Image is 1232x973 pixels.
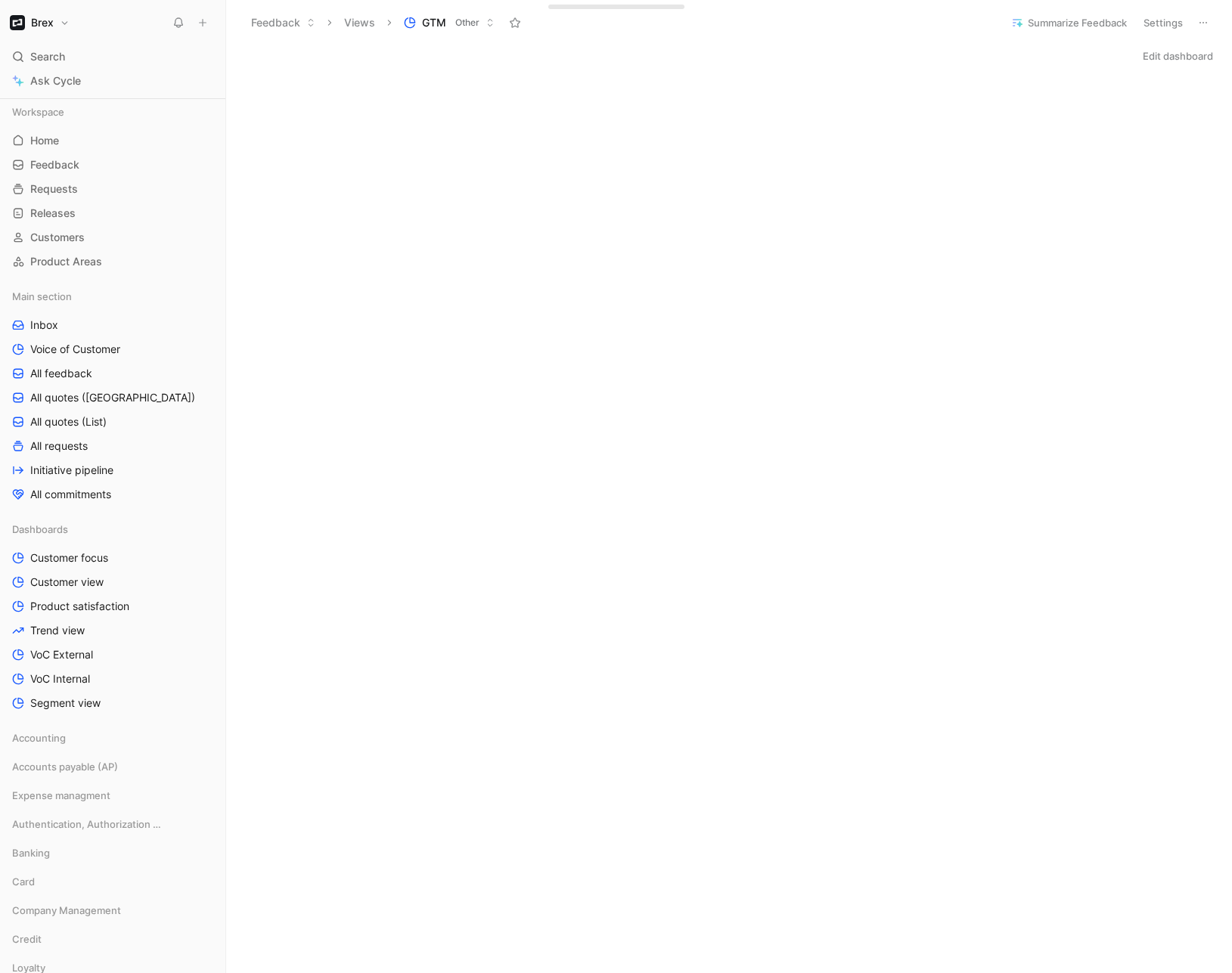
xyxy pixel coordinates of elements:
span: Requests [30,181,78,197]
a: Inbox [6,314,219,336]
a: Initiative pipeline [6,459,219,482]
span: All quotes ([GEOGRAPHIC_DATA]) [30,390,195,405]
div: Accounts payable (AP) [6,755,219,778]
button: BrexBrex [6,12,73,33]
div: Accounting [6,727,219,754]
div: Workspace [6,101,219,123]
div: Credit [6,928,219,950]
span: Inbox [30,318,58,333]
span: Home [30,133,59,148]
span: Initiative pipeline [30,463,113,478]
a: Customer focus [6,547,219,569]
div: Authentication, Authorization & Auditing [6,813,219,840]
div: Main section [6,285,219,308]
span: Workspace [12,104,64,119]
a: VoC External [6,643,219,666]
a: All quotes (List) [6,411,219,433]
span: Releases [30,206,76,221]
span: All requests [30,438,88,454]
img: Brex [10,15,25,30]
a: All feedback [6,362,219,385]
span: Banking [12,845,50,860]
div: Expense managment [6,784,219,807]
div: Card [6,870,219,893]
a: Product satisfaction [6,595,219,618]
div: Accounts payable (AP) [6,755,219,782]
a: All commitments [6,483,219,506]
a: Voice of Customer [6,338,219,361]
div: Credit [6,928,219,955]
div: DashboardsCustomer focusCustomer viewProduct satisfactionTrend viewVoC ExternalVoC InternalSegmen... [6,518,219,714]
span: Expense managment [12,788,110,803]
span: Dashboards [12,522,68,537]
button: GTMOther [397,11,501,34]
a: All requests [6,435,219,457]
div: Dashboards [6,518,219,541]
div: Main sectionInboxVoice of CustomerAll feedbackAll quotes ([GEOGRAPHIC_DATA])All quotes (List)All ... [6,285,219,506]
span: All feedback [30,366,92,381]
a: Product Areas [6,250,219,273]
div: Search [6,45,219,68]
span: Ask Cycle [30,72,81,90]
a: Requests [6,178,219,200]
button: Edit dashboard [1136,45,1220,67]
span: Voice of Customer [30,342,120,357]
a: VoC Internal [6,668,219,690]
span: Search [30,48,65,66]
span: Company Management [12,903,121,918]
span: Trend view [30,623,85,638]
span: All quotes (List) [30,414,107,429]
span: Credit [12,931,42,947]
span: Product Areas [30,254,102,269]
a: Home [6,129,219,152]
div: Accounting [6,727,219,749]
span: Other [455,15,479,30]
a: Trend view [6,619,219,642]
div: Card [6,870,219,897]
a: Customers [6,226,219,249]
span: VoC External [30,647,93,662]
div: Expense managment [6,784,219,811]
span: Product satisfaction [30,599,129,614]
span: Authentication, Authorization & Auditing [12,817,163,832]
span: GTM [422,15,446,30]
a: All quotes ([GEOGRAPHIC_DATA]) [6,386,219,409]
button: Settings [1137,12,1190,33]
h1: Brex [31,16,54,29]
span: All commitments [30,487,111,502]
span: Main section [12,289,72,304]
span: Accounts payable (AP) [12,759,118,774]
span: Customer view [30,575,104,590]
a: Releases [6,202,219,225]
div: Company Management [6,899,219,926]
a: Ask Cycle [6,70,219,92]
button: Summarize Feedback [1004,12,1134,33]
span: Segment view [30,696,101,711]
a: Feedback [6,153,219,176]
span: VoC Internal [30,671,90,686]
button: Views [337,11,382,34]
div: Banking [6,841,219,864]
div: Company Management [6,899,219,922]
a: Customer view [6,571,219,593]
span: Accounting [12,730,66,745]
span: Card [12,874,35,889]
span: Feedback [30,157,79,172]
span: Customer focus [30,550,108,566]
div: Authentication, Authorization & Auditing [6,813,219,835]
span: Customers [30,230,85,245]
div: Banking [6,841,219,869]
button: Feedback [244,11,322,34]
a: Segment view [6,692,219,714]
